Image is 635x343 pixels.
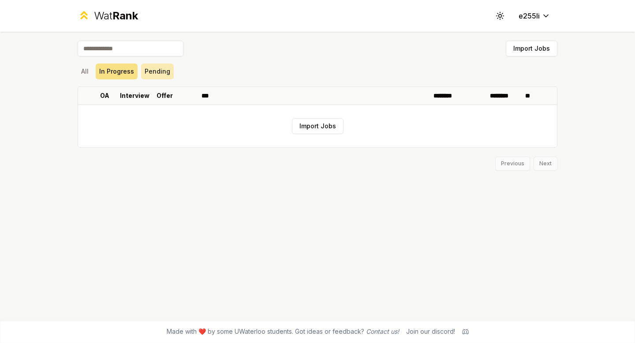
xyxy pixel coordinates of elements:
div: Wat [94,9,138,23]
a: Contact us! [366,328,399,335]
p: OA [100,91,109,100]
button: e255li [512,8,557,24]
span: Made with ❤️ by some UWaterloo students. Got ideas or feedback? [167,327,399,336]
button: Pending [141,63,174,79]
div: Join our discord! [406,327,455,336]
button: Import Jobs [506,41,557,56]
button: Import Jobs [292,118,344,134]
button: In Progress [96,63,138,79]
p: Offer [157,91,173,100]
a: WatRank [78,9,138,23]
span: e255li [519,11,540,21]
span: Rank [112,9,138,22]
button: All [78,63,92,79]
p: Interview [120,91,149,100]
